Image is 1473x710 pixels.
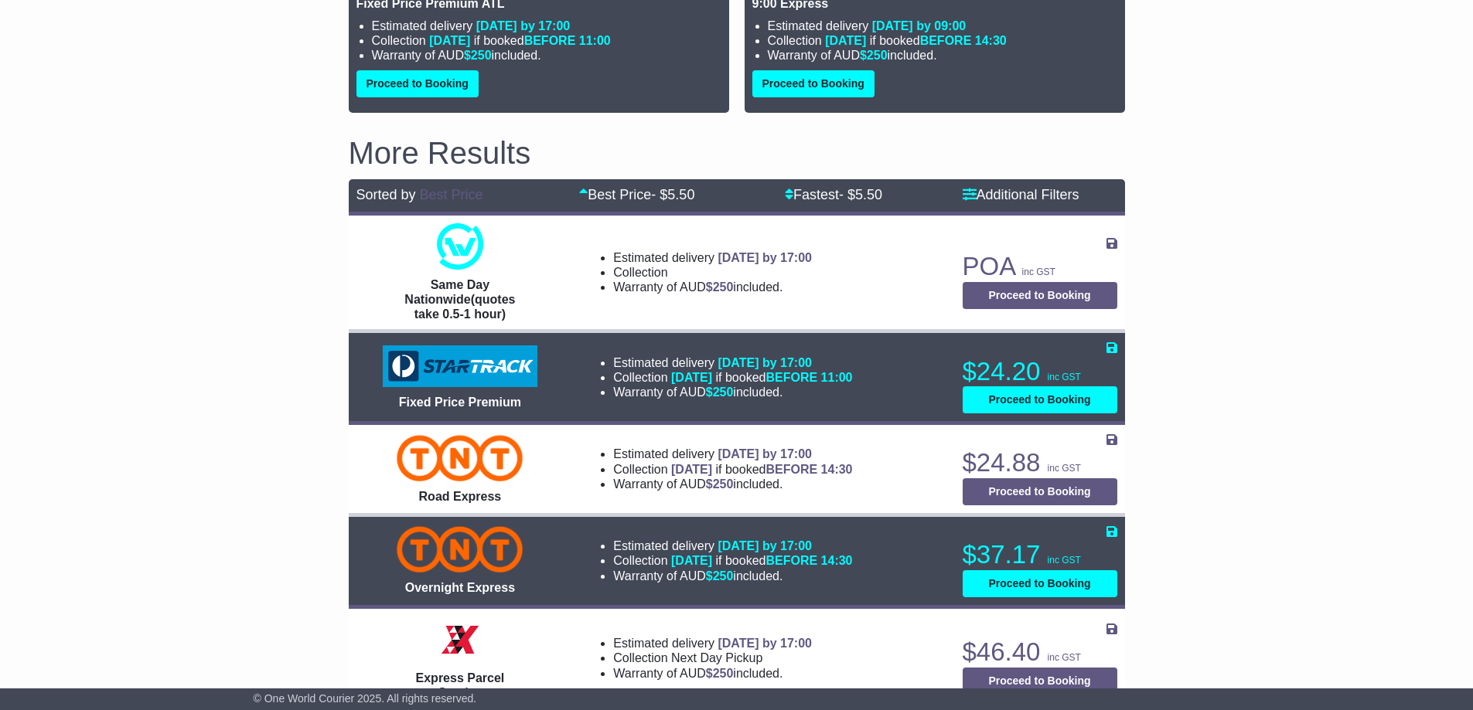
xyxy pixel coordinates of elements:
[613,462,852,477] li: Collection
[963,539,1117,570] p: $37.17
[855,187,882,202] span: 5.50
[860,49,888,62] span: $
[671,463,712,476] span: [DATE]
[429,34,610,47] span: if booked
[1048,555,1081,566] span: inc GST
[768,48,1117,63] li: Warranty of AUD included.
[872,19,967,32] span: [DATE] by 09:00
[437,223,483,270] img: One World Courier: Same Day Nationwide(quotes take 0.5-1 hour)
[671,371,852,384] span: if booked
[254,692,477,705] span: © One World Courier 2025. All rights reserved.
[765,371,817,384] span: BEFORE
[839,187,882,202] span: - $
[397,526,523,572] img: TNT Domestic: Overnight Express
[613,370,852,385] li: Collection
[963,447,1117,478] p: $24.88
[613,553,852,568] li: Collection
[667,187,694,202] span: 5.50
[671,371,712,384] span: [DATE]
[768,33,1117,48] li: Collection
[429,34,470,47] span: [DATE]
[671,463,852,476] span: if booked
[651,187,694,202] span: - $
[372,33,721,48] li: Collection
[356,70,479,97] button: Proceed to Booking
[1048,463,1081,474] span: inc GST
[404,278,515,321] span: Same Day Nationwide(quotes take 0.5-1 hour)
[524,34,576,47] span: BEFORE
[963,570,1117,597] button: Proceed to Booking
[372,19,721,33] li: Estimated delivery
[765,554,817,567] span: BEFORE
[963,478,1117,505] button: Proceed to Booking
[821,463,853,476] span: 14:30
[821,371,853,384] span: 11:00
[713,386,734,399] span: 250
[613,250,812,265] li: Estimated delivery
[613,385,852,399] li: Warranty of AUD included.
[785,187,882,202] a: Fastest- $5.50
[963,282,1117,309] button: Proceed to Booking
[356,187,416,202] span: Sorted by
[397,435,523,481] img: TNT Domestic: Road Express
[613,280,812,294] li: Warranty of AUD included.
[821,554,853,567] span: 14:30
[718,356,812,369] span: [DATE] by 17:00
[419,490,502,503] span: Road Express
[1022,267,1055,277] span: inc GST
[613,355,852,370] li: Estimated delivery
[1048,372,1081,382] span: inc GST
[613,447,852,461] li: Estimated delivery
[706,386,734,399] span: $
[405,581,515,594] span: Overnight Express
[752,70,875,97] button: Proceed to Booking
[613,265,812,280] li: Collection
[437,617,483,663] img: Border Express: Express Parcel Service
[579,34,611,47] span: 11:00
[963,386,1117,413] button: Proceed to Booking
[718,637,812,650] span: [DATE] by 17:00
[613,666,812,681] li: Warranty of AUD included.
[963,637,1117,668] p: $46.40
[372,48,721,63] li: Warranty of AUD included.
[613,636,812,651] li: Estimated delivery
[476,19,571,32] span: [DATE] by 17:00
[706,280,734,294] span: $
[963,668,1117,695] button: Proceed to Booking
[471,49,492,62] span: 250
[963,187,1079,202] a: Additional Filters
[713,667,734,680] span: 250
[613,651,812,665] li: Collection
[713,477,734,491] span: 250
[416,671,505,699] span: Express Parcel Service
[464,49,492,62] span: $
[975,34,1007,47] span: 14:30
[706,477,734,491] span: $
[671,554,852,567] span: if booked
[718,539,812,552] span: [DATE] by 17:00
[671,651,762,664] span: Next Day Pickup
[825,34,1006,47] span: if booked
[383,345,537,387] img: StarTrack: Fixed Price Premium
[713,569,734,583] span: 250
[613,538,852,553] li: Estimated delivery
[768,19,1117,33] li: Estimated delivery
[867,49,888,62] span: 250
[963,356,1117,387] p: $24.20
[713,280,734,294] span: 250
[1048,652,1081,663] span: inc GST
[765,463,817,476] span: BEFORE
[613,477,852,491] li: Warranty of AUD included.
[399,396,521,409] span: Fixed Price Premium
[349,136,1125,170] h2: More Results
[718,251,812,264] span: [DATE] by 17:00
[920,34,972,47] span: BEFORE
[718,447,812,460] span: [DATE] by 17:00
[963,251,1117,282] p: POA
[706,667,734,680] span: $
[706,569,734,583] span: $
[825,34,866,47] span: [DATE]
[579,187,694,202] a: Best Price- $5.50
[613,569,852,583] li: Warranty of AUD included.
[420,187,483,202] a: Best Price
